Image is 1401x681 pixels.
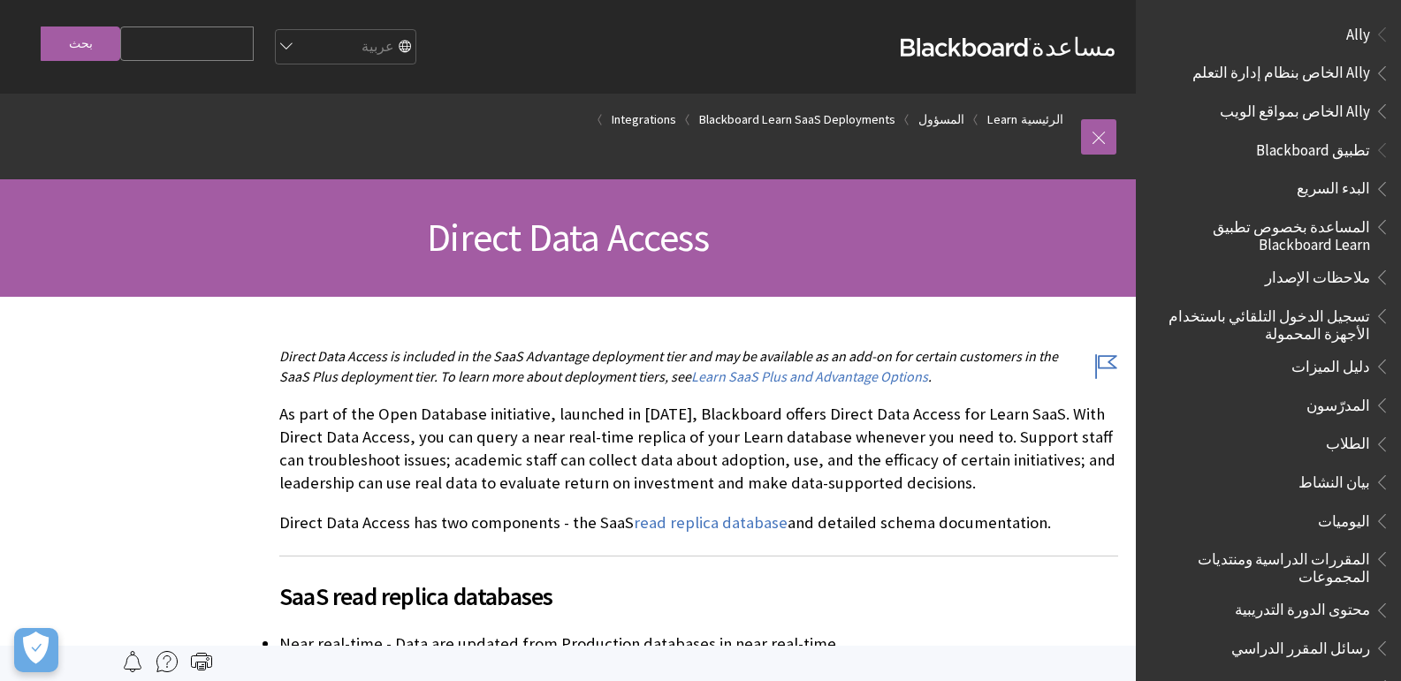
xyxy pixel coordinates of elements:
p: Direct Data Access has two components - the SaaS and detailed schema documentation. [279,511,1118,534]
li: Near real-time - Data are updated from Production databases in near real-time. [279,632,1062,656]
a: الرئيسية [1021,109,1063,131]
span: ملاحظات الإصدار [1265,262,1370,286]
span: المساعدة بخصوص تطبيق Blackboard Learn [1157,212,1370,253]
span: دليل الميزات [1291,352,1370,375]
span: اليوميات [1318,506,1370,530]
span: المدرّسون [1306,390,1370,414]
img: Follow this page [122,651,143,672]
p: As part of the Open Database initiative, launched in [DATE], Blackboard offers Direct Data Access... [279,403,1118,496]
input: بحث [41,26,120,61]
a: Integrations [612,109,676,131]
span: Ally الخاص بمواقع الويب [1220,96,1370,120]
a: المسؤول [918,109,964,131]
span: Ally الخاص بنظام إدارة التعلم [1192,58,1370,82]
span: بيان النشاط [1298,467,1370,491]
span: المقررات الدراسية ومنتديات المجموعات [1157,544,1370,586]
p: Direct Data Access is included in the SaaS Advantage deployment tier and may be available as an a... [279,346,1118,386]
strong: Blackboard [901,38,1032,57]
nav: Book outline for Anthology Ally Help [1146,19,1390,126]
h2: SaaS read replica databases [279,556,1118,615]
img: Print [191,651,212,672]
a: Blackboard Learn SaaS Deployments [699,109,895,131]
span: Ally [1346,19,1370,43]
span: الطلاب [1326,429,1370,453]
select: Site Language Selector [274,30,415,65]
span: Direct Data Access [427,213,709,261]
span: محتوى الدورة التدريبية [1235,595,1370,619]
span: البدء السريع [1297,174,1370,198]
button: Open Preferences [14,628,58,672]
a: Learn SaaS Plus and Advantage Options [691,367,928,386]
a: مساعدةBlackboard [901,31,1116,63]
img: More help [156,651,178,672]
span: رسائل المقرر الدراسي [1231,633,1370,657]
span: تطبيق Blackboard [1256,135,1370,159]
span: تسجيل الدخول التلقائي باستخدام الأجهزة المحمولة [1157,301,1370,343]
a: Learn [987,109,1017,131]
a: read replica database [634,512,788,533]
